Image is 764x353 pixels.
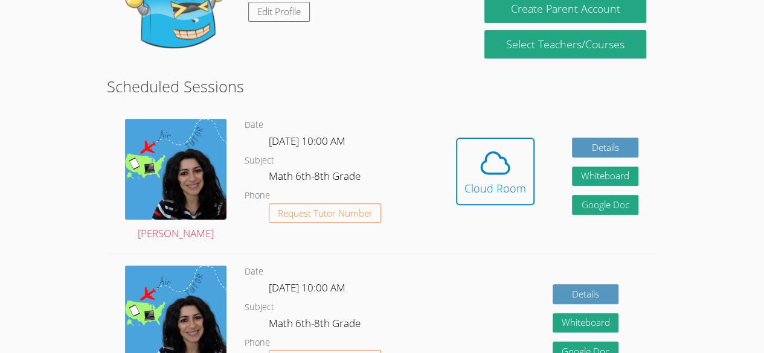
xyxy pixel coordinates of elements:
span: Request Tutor Number [278,209,373,218]
a: Select Teachers/Courses [484,30,646,59]
span: [DATE] 10:00 AM [269,134,345,148]
a: Edit Profile [248,2,310,22]
div: Cloud Room [464,180,526,197]
button: Request Tutor Number [269,203,382,223]
span: [DATE] 10:00 AM [269,281,345,294]
button: Whiteboard [572,167,638,186]
a: Details [572,138,638,157]
a: [PERSON_NAME] [125,119,226,243]
a: Details [553,284,619,304]
dt: Phone [245,188,270,203]
dt: Date [245,264,263,279]
dd: Math 6th-8th Grade [269,168,363,188]
a: Google Doc [572,195,638,215]
dt: Phone [245,336,270,351]
h2: Scheduled Sessions [107,75,657,98]
dt: Date [245,118,263,133]
button: Whiteboard [553,313,619,333]
img: air%20tutor%20avatar.png [125,119,226,220]
dt: Subject [245,153,274,168]
dd: Math 6th-8th Grade [269,315,363,336]
button: Cloud Room [456,138,534,205]
dt: Subject [245,300,274,315]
